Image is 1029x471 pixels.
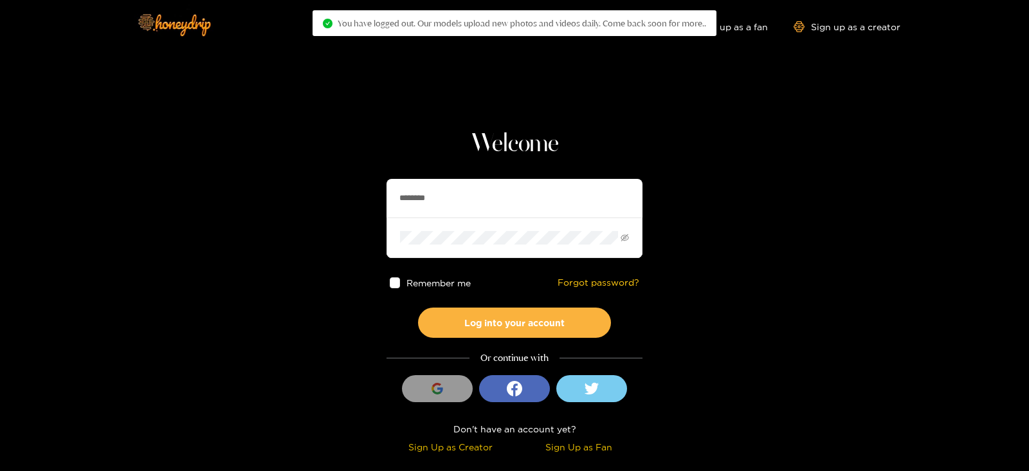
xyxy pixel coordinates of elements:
a: Forgot password? [558,277,639,288]
div: Or continue with [387,351,642,365]
span: Remember me [407,278,471,288]
div: Sign Up as Fan [518,439,639,454]
span: check-circle [323,19,332,28]
a: Sign up as a creator [794,21,900,32]
div: Sign Up as Creator [390,439,511,454]
button: Log into your account [418,308,611,338]
div: Don't have an account yet? [387,421,642,436]
h1: Welcome [387,129,642,160]
a: Sign up as a fan [680,21,768,32]
span: You have logged out. Our models upload new photos and videos daily. Come back soon for more.. [338,18,706,28]
span: eye-invisible [621,234,629,242]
